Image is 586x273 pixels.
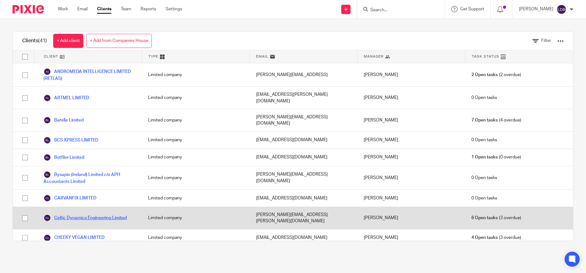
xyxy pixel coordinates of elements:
[250,87,357,109] div: [EMAIL_ADDRESS][PERSON_NAME][DOMAIN_NAME]
[22,38,47,44] h1: Clients
[357,109,465,131] div: [PERSON_NAME]
[357,207,465,229] div: [PERSON_NAME]
[250,207,357,229] div: [PERSON_NAME][EMAIL_ADDRESS][PERSON_NAME][DOMAIN_NAME]
[472,137,497,143] span: 0 Open tasks
[142,149,249,166] div: Limited company
[58,6,68,12] a: Work
[370,8,426,13] input: Search
[472,95,497,101] span: 0 Open tasks
[19,51,31,63] input: Select all
[250,190,357,207] div: [EMAIL_ADDRESS][DOMAIN_NAME]
[460,7,484,11] span: Get Support
[86,34,152,48] a: + Add from Companies House
[44,94,51,102] img: svg%3E
[472,72,498,78] span: 2 Open tasks
[142,109,249,131] div: Limited company
[472,175,497,181] span: 0 Open tasks
[44,54,58,59] span: Client
[44,68,136,82] a: ANDROMEDA INTELLIGENCE LIMITED (RETLAS)
[44,116,84,124] a: Barelle Limited
[44,136,51,144] img: svg%3E
[142,207,249,229] div: Limited company
[44,234,105,242] a: CHEEKY VEGAN LIMITED
[250,149,357,166] div: [EMAIL_ADDRESS][DOMAIN_NAME]
[250,166,357,189] div: [PERSON_NAME][EMAIL_ADDRESS][DOMAIN_NAME]
[472,154,498,160] span: 1 Open tasks
[357,132,465,149] div: [PERSON_NAME]
[44,214,127,222] a: Celtic Dynamics Engineering Limited
[250,132,357,149] div: [EMAIL_ADDRESS][DOMAIN_NAME]
[44,214,51,222] img: svg%3E
[141,6,156,12] a: Reports
[357,166,465,189] div: [PERSON_NAME]
[44,171,51,178] img: svg%3E
[472,234,498,241] span: 4 Open tasks
[44,194,51,202] img: svg%3E
[44,68,51,75] img: svg%3E
[250,109,357,131] div: [PERSON_NAME][EMAIL_ADDRESS][DOMAIN_NAME]
[77,6,88,12] a: Email
[53,34,83,48] a: + Add client
[357,63,465,86] div: [PERSON_NAME]
[250,229,357,246] div: [EMAIL_ADDRESS][DOMAIN_NAME]
[541,39,551,43] span: Filter
[44,116,51,124] img: svg%3E
[148,54,158,59] span: Type
[44,194,96,202] a: CARVANFIX LIMITED
[38,38,47,43] span: (41)
[44,234,51,242] img: svg%3E
[250,63,357,86] div: [PERSON_NAME][EMAIL_ADDRESS]
[142,132,249,149] div: Limited company
[142,87,249,109] div: Limited company
[121,6,131,12] a: Team
[357,149,465,166] div: [PERSON_NAME]
[472,117,498,123] span: 7 Open tasks
[142,190,249,207] div: Limited company
[142,166,249,189] div: Limited company
[472,154,521,160] span: (0 overdue)
[142,229,249,246] div: Limited company
[44,171,136,185] a: Bysapio (Ireland) Limited c/o APH Accountants Limited
[472,117,521,123] span: (4 overdue)
[13,5,44,13] img: Pixie
[256,54,269,59] span: Email
[519,6,553,12] p: [PERSON_NAME]
[142,63,249,86] div: Limited company
[472,215,521,221] span: (3 overdue)
[557,4,567,14] img: svg%3E
[472,72,521,78] span: (2 overdue)
[472,54,499,59] span: Task Status
[357,87,465,109] div: [PERSON_NAME]
[364,54,384,59] span: Manager
[472,215,498,221] span: 6 Open tasks
[44,136,98,144] a: BCS XPRESS LIMITED
[166,6,182,12] a: Settings
[44,154,51,161] img: svg%3E
[357,229,465,246] div: [PERSON_NAME]
[97,6,111,12] a: Clients
[472,195,497,201] span: 0 Open tasks
[44,94,89,102] a: ARTMEL LIMITED
[357,190,465,207] div: [PERSON_NAME]
[44,154,84,161] a: Botfiler Limited
[472,234,521,241] span: (3 overdue)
